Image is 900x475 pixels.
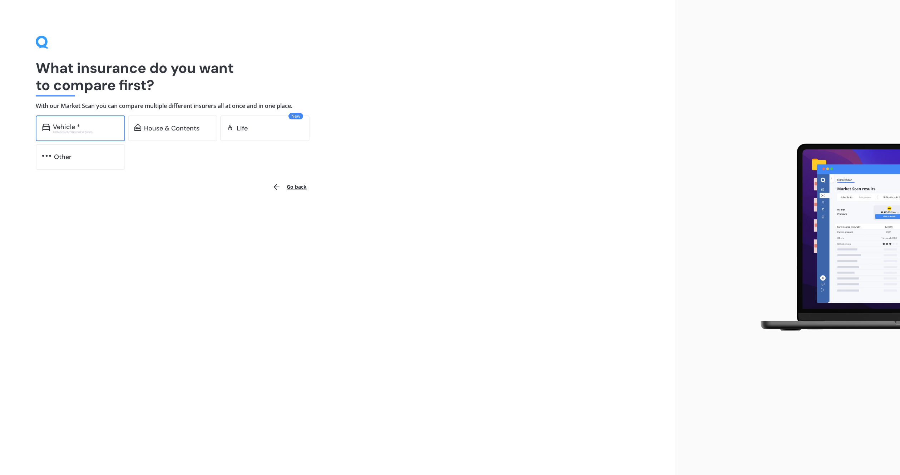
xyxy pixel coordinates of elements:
button: Go back [268,178,311,196]
img: car.f15378c7a67c060ca3f3.svg [42,124,50,131]
div: Excludes commercial vehicles [53,130,119,133]
div: Vehicle * [53,123,80,130]
span: New [288,113,303,119]
h1: What insurance do you want to compare first? [36,59,639,94]
img: life.f720d6a2d7cdcd3ad642.svg [227,124,234,131]
img: other.81dba5aafe580aa69f38.svg [42,152,51,159]
img: home-and-contents.b802091223b8502ef2dd.svg [134,124,141,131]
div: Life [237,125,248,132]
div: House & Contents [144,125,199,132]
img: laptop.webp [750,139,900,336]
h4: With our Market Scan you can compare multiple different insurers all at once and in one place. [36,102,639,110]
div: Other [54,153,71,160]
